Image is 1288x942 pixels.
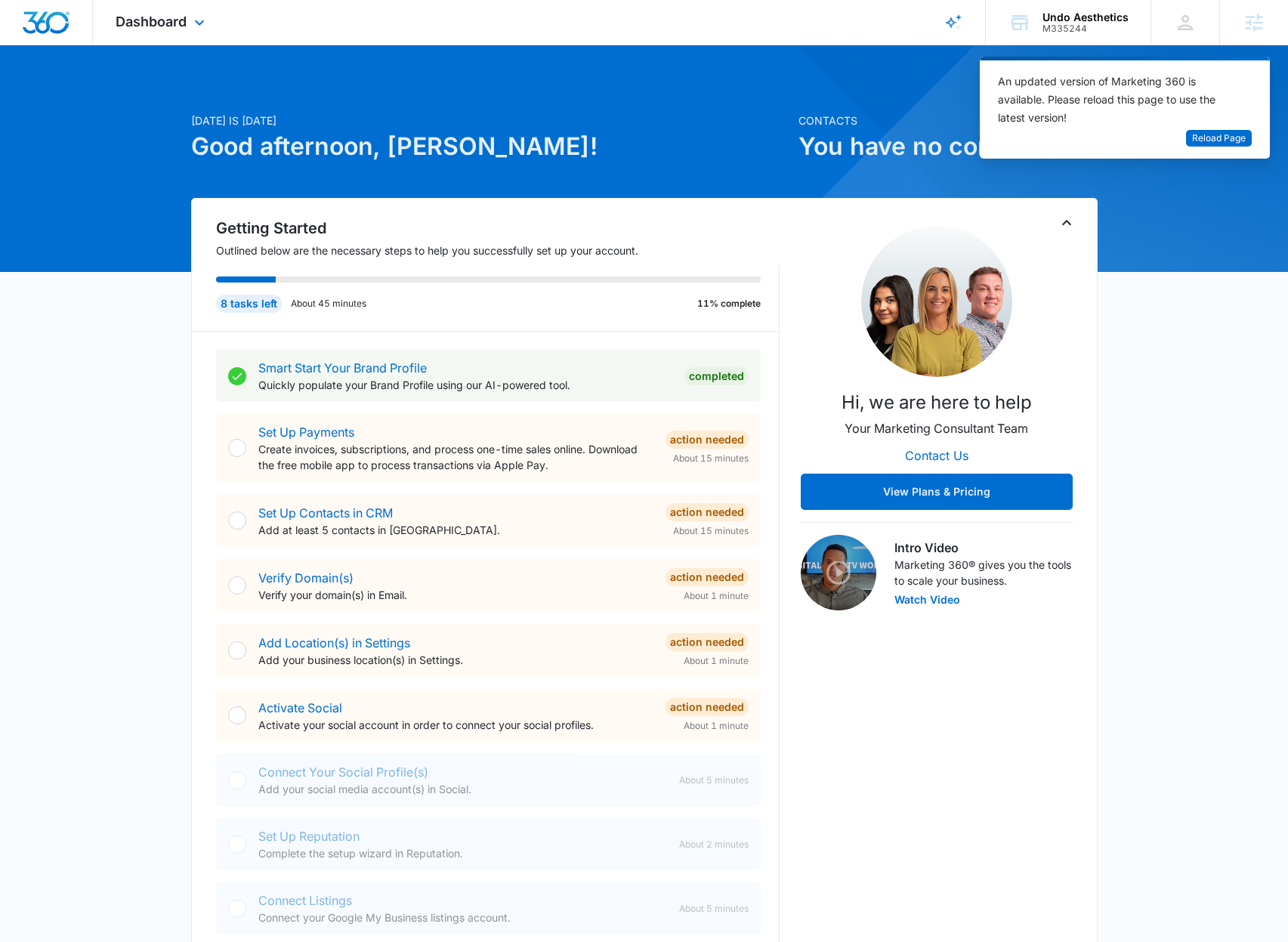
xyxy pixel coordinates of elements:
span: About 15 minutes [673,524,749,538]
h1: You have no contacts [798,128,1098,165]
p: Add your social media account(s) in Social. [258,781,667,797]
h2: Getting Started [216,217,780,239]
p: Add your business location(s) in Settings. [258,652,653,668]
span: About 1 minute [684,654,749,668]
div: Action Needed [666,633,749,651]
p: Your Marketing Consultant Team [845,419,1028,437]
div: account id [1042,23,1129,34]
p: Hi, we are here to help [842,389,1032,416]
div: Completed [684,367,749,385]
span: About 5 minutes [679,774,749,787]
p: About 45 minutes [291,297,366,310]
h1: Good afternoon, [PERSON_NAME]! [191,128,789,165]
button: View Plans & Pricing [801,474,1073,510]
button: Contact Us [890,437,984,474]
a: Set Up Contacts in CRM [258,505,393,520]
div: Action Needed [666,698,749,716]
span: About 15 minutes [673,452,749,465]
a: Add Location(s) in Settings [258,635,410,650]
p: 11% complete [697,297,761,310]
p: [DATE] is [DATE] [191,113,789,128]
p: Connect your Google My Business listings account. [258,910,667,925]
div: Action Needed [666,431,749,449]
p: Marketing 360® gives you the tools to scale your business. [894,557,1073,588]
span: About 5 minutes [679,902,749,916]
p: Contacts [798,113,1098,128]
span: Reload Page [1192,131,1246,146]
p: Verify your domain(s) in Email. [258,587,653,603]
p: Outlined below are the necessary steps to help you successfully set up your account. [216,242,780,258]
div: Action Needed [666,568,749,586]
a: Smart Start Your Brand Profile [258,360,427,375]
span: About 2 minutes [679,838,749,851]
a: Verify Domain(s) [258,570,354,585]
img: Intro Video [801,535,876,610]
button: Reload Page [1186,130,1252,147]
span: About 1 minute [684,589,749,603]
div: account name [1042,11,1129,23]
button: Toggle Collapse [1058,214,1076,232]
p: Activate your social account in order to connect your social profiles. [258,717,653,733]
a: Set Up Payments [258,425,354,440]
a: Activate Social [258,700,342,715]
div: 8 tasks left [216,295,282,313]
h3: Intro Video [894,539,1073,557]
div: Action Needed [666,503,749,521]
span: Dashboard [116,14,187,29]
p: Add at least 5 contacts in [GEOGRAPHIC_DATA]. [258,522,653,538]
button: Watch Video [894,595,960,605]
p: Create invoices, subscriptions, and process one-time sales online. Download the free mobile app t... [258,441,653,473]
span: About 1 minute [684,719,749,733]
p: Complete the setup wizard in Reputation. [258,845,667,861]
p: Quickly populate your Brand Profile using our AI-powered tool. [258,377,672,393]
div: An updated version of Marketing 360 is available. Please reload this page to use the latest version! [998,73,1234,127]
